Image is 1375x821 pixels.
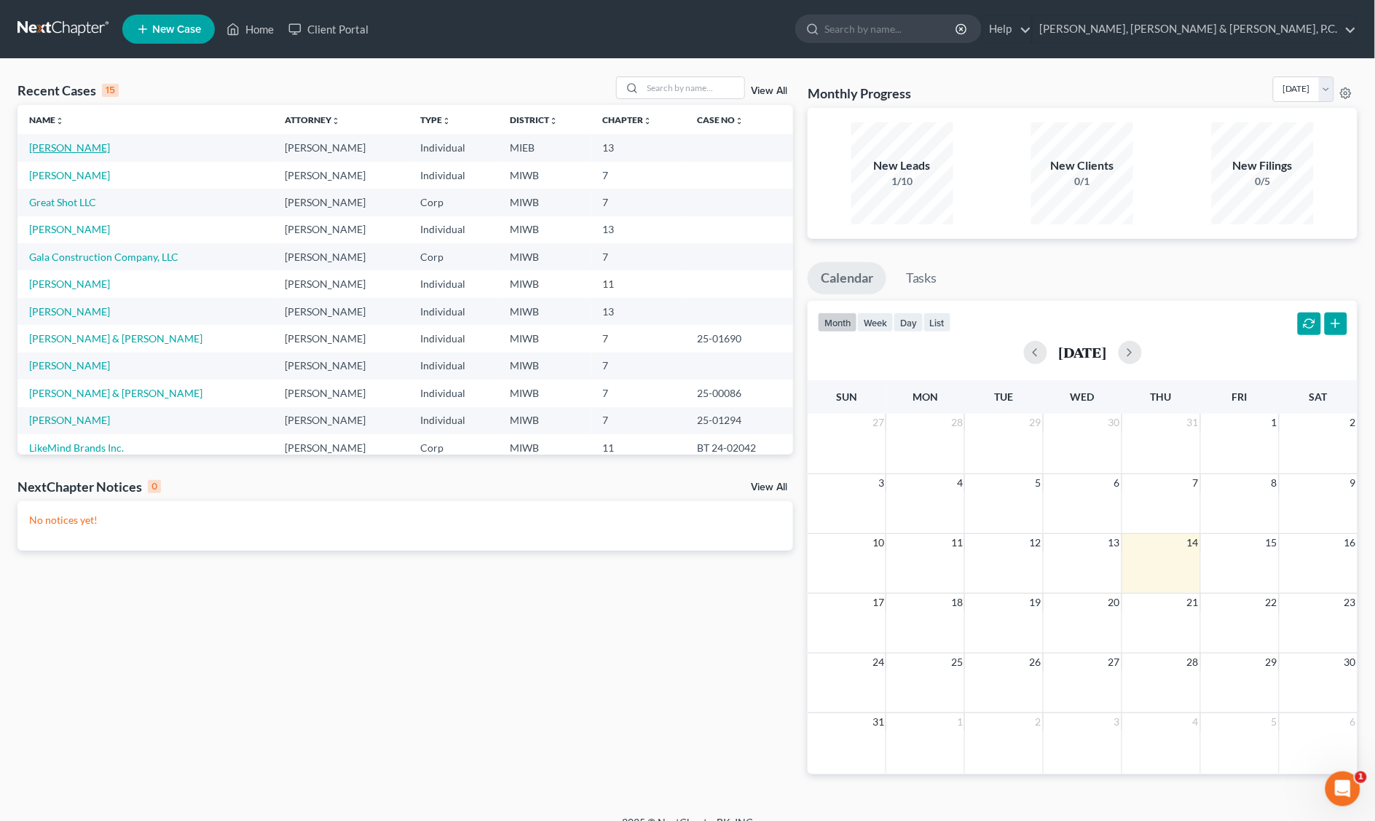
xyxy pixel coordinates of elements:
input: Search by name... [824,15,958,42]
td: MIWB [498,189,591,216]
td: 11 [591,434,686,461]
span: 6 [1349,713,1358,731]
td: 13 [591,134,686,161]
a: [PERSON_NAME] [29,169,110,181]
span: 30 [1107,414,1122,431]
span: 5 [1034,474,1043,492]
span: 31 [871,713,886,731]
span: 13 [1107,534,1122,551]
a: Client Portal [281,16,376,42]
span: 9 [1349,474,1358,492]
a: Nameunfold_more [29,114,64,125]
span: 8 [1270,474,1279,492]
a: [PERSON_NAME] [29,141,110,154]
i: unfold_more [443,117,452,125]
button: list [923,313,951,332]
span: 17 [871,594,886,611]
span: Tue [995,390,1014,403]
td: 7 [591,189,686,216]
a: [PERSON_NAME] [29,223,110,235]
h3: Monthly Progress [808,85,911,102]
td: 7 [591,353,686,380]
a: [PERSON_NAME] [29,414,110,426]
p: No notices yet! [29,513,781,527]
div: New Leads [851,157,953,174]
td: 11 [591,270,686,297]
a: Attorneyunfold_more [285,114,341,125]
i: unfold_more [55,117,64,125]
span: New Case [152,24,201,35]
span: 1 [1270,414,1279,431]
td: [PERSON_NAME] [274,216,409,243]
div: New Filings [1212,157,1314,174]
a: Home [219,16,281,42]
td: Individual [409,134,498,161]
td: MIWB [498,380,591,406]
button: day [894,313,923,332]
span: 1 [1355,771,1367,783]
td: Corp [409,189,498,216]
i: unfold_more [644,117,653,125]
span: 31 [1186,414,1200,431]
a: [PERSON_NAME] [29,305,110,318]
td: [PERSON_NAME] [274,270,409,297]
td: 7 [591,325,686,352]
div: 15 [102,84,119,97]
td: BT 24-02042 [686,434,793,461]
div: 0 [148,480,161,493]
td: 7 [591,243,686,270]
span: Mon [913,390,938,403]
td: 7 [591,162,686,189]
td: Individual [409,298,498,325]
span: 16 [1343,534,1358,551]
td: [PERSON_NAME] [274,353,409,380]
td: 13 [591,298,686,325]
h2: [DATE] [1059,345,1107,360]
td: 25-01690 [686,325,793,352]
td: 7 [591,380,686,406]
a: [PERSON_NAME] & [PERSON_NAME] [29,387,202,399]
td: MIWB [498,325,591,352]
td: [PERSON_NAME] [274,298,409,325]
td: MIWB [498,407,591,434]
span: Sun [836,390,857,403]
td: [PERSON_NAME] [274,407,409,434]
td: Corp [409,434,498,461]
span: 11 [950,534,964,551]
span: 29 [1264,653,1279,671]
td: MIWB [498,434,591,461]
a: Tasks [893,262,950,294]
span: 23 [1343,594,1358,611]
span: 19 [1028,594,1043,611]
span: 15 [1264,534,1279,551]
td: 7 [591,407,686,434]
span: 21 [1186,594,1200,611]
input: Search by name... [642,77,744,98]
td: [PERSON_NAME] [274,189,409,216]
td: 25-01294 [686,407,793,434]
a: Gala Construction Company, LLC [29,251,178,263]
span: 6 [1113,474,1122,492]
a: Chapterunfold_more [603,114,653,125]
a: View All [751,86,787,96]
a: Help [982,16,1031,42]
span: 12 [1028,534,1043,551]
a: Typeunfold_more [421,114,452,125]
a: [PERSON_NAME] & [PERSON_NAME] [29,332,202,345]
i: unfold_more [332,117,341,125]
span: 29 [1028,414,1043,431]
a: LikeMind Brands Inc. [29,441,124,454]
span: 27 [1107,653,1122,671]
span: 3 [877,474,886,492]
a: Great Shot LLC [29,196,96,208]
a: View All [751,482,787,492]
span: 25 [950,653,964,671]
td: MIEB [498,134,591,161]
div: New Clients [1031,157,1133,174]
span: 22 [1264,594,1279,611]
span: 14 [1186,534,1200,551]
td: MIWB [498,298,591,325]
button: month [818,313,857,332]
div: NextChapter Notices [17,478,161,495]
td: Individual [409,162,498,189]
